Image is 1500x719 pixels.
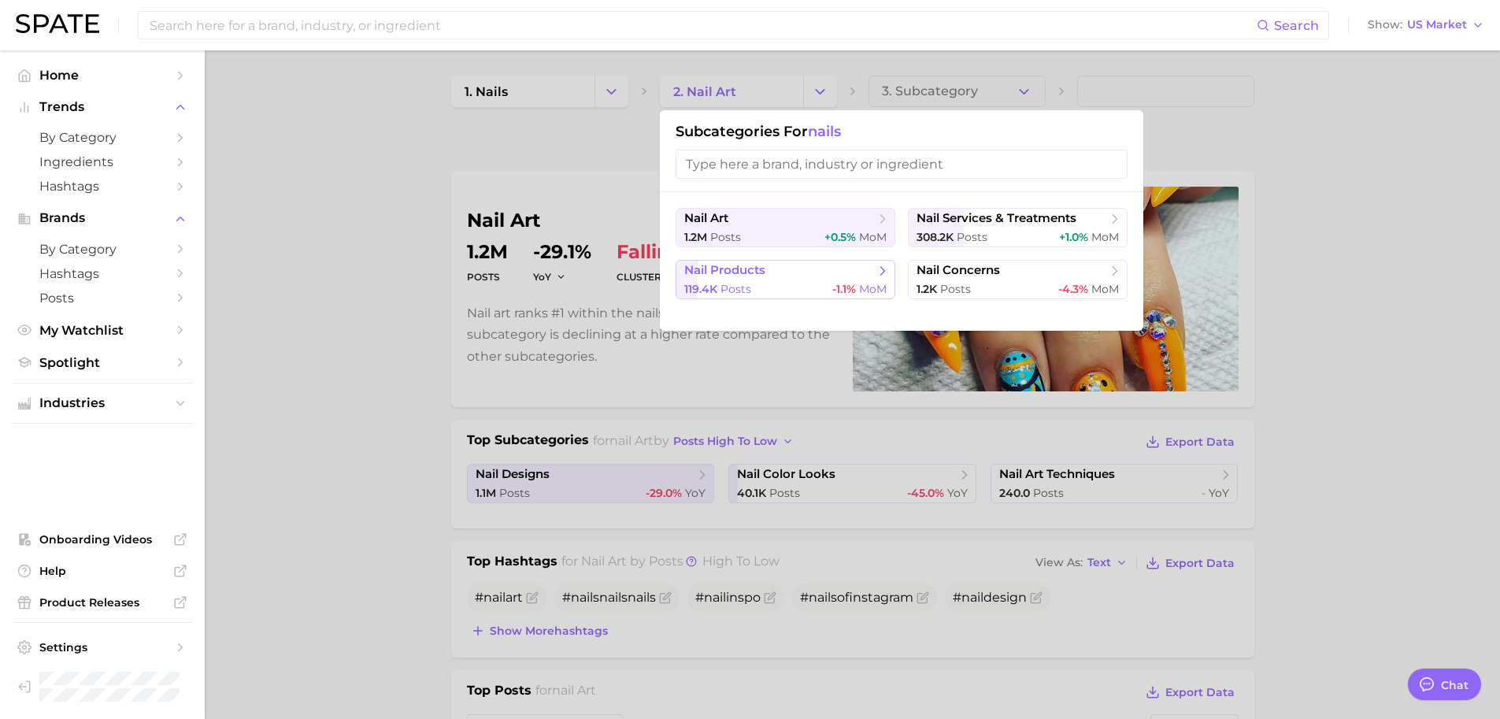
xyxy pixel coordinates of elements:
[13,286,192,310] a: Posts
[39,211,165,225] span: Brands
[39,266,165,281] span: Hashtags
[1059,230,1088,244] span: +1.0%
[39,640,165,654] span: Settings
[710,230,741,244] span: Posts
[13,261,192,286] a: Hashtags
[39,291,165,306] span: Posts
[39,100,165,114] span: Trends
[824,230,856,244] span: +0.5%
[859,230,887,244] span: MoM
[1091,282,1119,296] span: MoM
[684,211,728,226] span: nail art
[13,206,192,230] button: Brands
[13,63,192,87] a: Home
[908,208,1128,247] button: nail services & treatments308.2k Posts+1.0% MoM
[16,14,99,33] img: SPATE
[808,123,841,140] span: nails
[908,260,1128,299] button: nail concerns1.2k Posts-4.3% MoM
[1058,282,1088,296] span: -4.3%
[39,355,165,370] span: Spotlight
[39,595,165,610] span: Product Releases
[39,564,165,578] span: Help
[39,323,165,338] span: My Watchlist
[39,179,165,194] span: Hashtags
[684,282,717,296] span: 119.4k
[39,130,165,145] span: by Category
[13,237,192,261] a: by Category
[1091,230,1119,244] span: MoM
[676,208,895,247] button: nail art1.2m Posts+0.5% MoM
[832,282,856,296] span: -1.1%
[13,125,192,150] a: by Category
[13,318,192,343] a: My Watchlist
[917,282,937,296] span: 1.2k
[39,532,165,547] span: Onboarding Videos
[13,150,192,174] a: Ingredients
[940,282,971,296] span: Posts
[13,350,192,375] a: Spotlight
[148,12,1257,39] input: Search here for a brand, industry, or ingredient
[957,230,987,244] span: Posts
[13,591,192,614] a: Product Releases
[13,636,192,659] a: Settings
[1368,20,1402,29] span: Show
[39,68,165,83] span: Home
[39,154,165,169] span: Ingredients
[720,282,751,296] span: Posts
[676,123,1128,140] h1: Subcategories for
[917,263,1000,278] span: nail concerns
[13,391,192,415] button: Industries
[1274,18,1319,33] span: Search
[1407,20,1467,29] span: US Market
[859,282,887,296] span: MoM
[13,667,192,706] a: Log out. Currently logged in as Brennan McVicar with e-mail brennan@spate.nyc.
[39,396,165,410] span: Industries
[684,230,707,244] span: 1.2m
[917,211,1076,226] span: nail services & treatments
[676,150,1128,179] input: Type here a brand, industry or ingredient
[684,263,765,278] span: nail products
[13,528,192,551] a: Onboarding Videos
[13,559,192,583] a: Help
[39,242,165,257] span: by Category
[13,174,192,198] a: Hashtags
[1364,15,1488,35] button: ShowUS Market
[13,95,192,119] button: Trends
[917,230,954,244] span: 308.2k
[676,260,895,299] button: nail products119.4k Posts-1.1% MoM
